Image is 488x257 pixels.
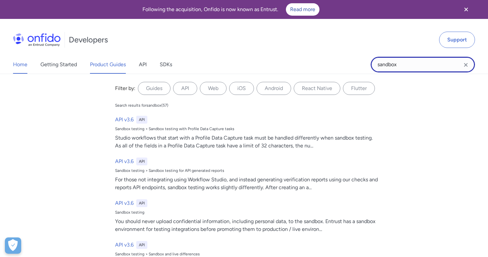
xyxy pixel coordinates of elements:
[439,32,475,48] a: Support
[115,218,378,233] div: You should never upload confidential information, including personal data, to the sandbox. Entrus...
[115,251,378,257] div: Sandbox testing > Sandbox and live differences
[138,82,170,95] label: Guides
[69,35,108,45] h1: Developers
[115,168,378,173] div: Sandbox testing > Sandbox testing for API generated reports
[136,241,147,249] div: API
[229,82,254,95] label: iOS
[115,134,378,150] div: Studio workflows that start with a Profile Data Capture task must be handled differently when san...
[115,241,134,249] h6: API v3.6
[257,82,291,95] label: Android
[173,82,197,95] label: API
[294,82,340,95] label: React Native
[115,84,135,92] div: Filter by:
[286,3,319,16] a: Read more
[454,1,478,18] button: Close banner
[371,57,475,72] input: Onfido search input field
[8,3,454,16] div: Following the acquisition, Onfido is now known as Entrust.
[112,113,381,152] a: API v3.6APISandbox testing > Sandbox testing with Profile Data Capture tasksStudio workflows that...
[5,237,21,254] button: Open Preferences
[112,197,381,236] a: API v3.6APISandbox testingYou should never upload confidential information, including personal da...
[139,55,147,74] a: API
[115,210,378,215] div: Sandbox testing
[40,55,77,74] a: Getting Started
[136,116,147,124] div: API
[115,199,134,207] h6: API v3.6
[136,199,147,207] div: API
[343,82,375,95] label: Flutter
[115,126,378,131] div: Sandbox testing > Sandbox testing with Profile Data Capture tasks
[115,158,134,165] h6: API v3.6
[136,158,147,165] div: API
[200,82,227,95] label: Web
[13,33,61,46] img: Onfido Logo
[115,103,168,108] div: Search results for sandbox ( 57 )
[90,55,126,74] a: Product Guides
[115,176,378,191] div: For those not integrating using Workflow Studio, and instead generating verification reports usin...
[5,237,21,254] div: Cookie Preferences
[160,55,172,74] a: SDKs
[115,116,134,124] h6: API v3.6
[112,155,381,194] a: API v3.6APISandbox testing > Sandbox testing for API generated reportsFor those not integrating u...
[462,6,470,13] svg: Close banner
[13,55,27,74] a: Home
[462,61,470,69] svg: Clear search field button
